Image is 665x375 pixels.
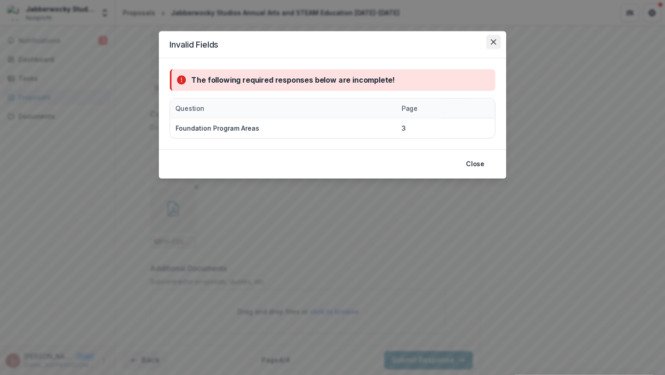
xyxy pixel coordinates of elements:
div: Foundation Program Areas [175,123,259,133]
div: Question [170,103,210,113]
div: The following required responses below are incomplete! [191,74,395,85]
div: Question [170,98,396,118]
button: Close [486,35,501,49]
div: Page [396,98,441,118]
button: Close [460,157,490,171]
header: Invalid Fields [159,31,506,58]
div: 3 [402,123,406,133]
div: Page [396,103,423,113]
